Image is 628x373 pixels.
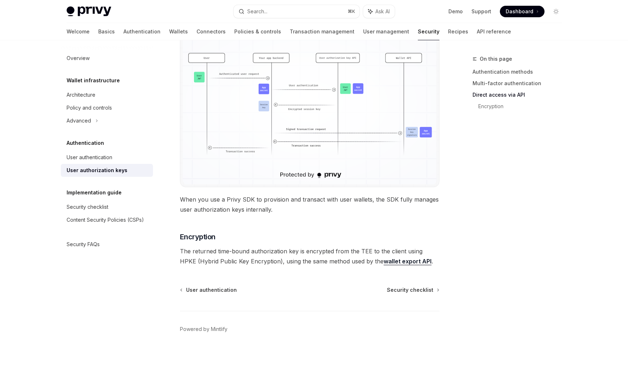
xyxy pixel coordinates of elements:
img: Server-side user authorization keys [183,24,437,184]
a: Transaction management [290,23,354,40]
a: User authentication [61,151,153,164]
span: Dashboard [506,8,533,15]
a: wallet export API [384,258,432,265]
span: Encryption [180,232,216,242]
a: User authorization keys [61,164,153,177]
div: Policy and controls [67,103,112,112]
div: Content Security Policies (CSPs) [67,216,144,224]
a: Basics [98,23,115,40]
span: Security checklist [387,286,433,294]
a: Direct access via API [473,89,568,101]
button: Toggle dark mode [550,6,562,17]
a: Overview [61,52,153,65]
h5: Wallet infrastructure [67,76,120,85]
a: User management [363,23,409,40]
a: Architecture [61,88,153,101]
a: Encryption [478,101,568,112]
a: Powered by Mintlify [180,326,227,333]
a: Recipes [448,23,468,40]
button: Search...⌘K [234,5,360,18]
h5: Authentication [67,139,104,147]
img: light logo [67,6,111,17]
div: Overview [67,54,90,63]
span: The returned time-bound authorization key is encrypted from the TEE to the client using HPKE (Hyb... [180,246,439,266]
a: Dashboard [500,6,545,17]
a: Welcome [67,23,90,40]
a: Security [418,23,439,40]
a: Security FAQs [61,238,153,251]
a: Multi-factor authentication [473,78,568,89]
a: API reference [477,23,511,40]
span: ⌘ K [348,9,355,14]
a: Authentication [123,23,161,40]
a: Security checklist [61,201,153,213]
a: Connectors [196,23,226,40]
a: Security checklist [387,286,439,294]
a: Demo [448,8,463,15]
a: User authentication [181,286,237,294]
a: Authentication methods [473,66,568,78]
span: User authentication [186,286,237,294]
div: Security FAQs [67,240,100,249]
div: Search... [247,7,267,16]
div: User authorization keys [67,166,127,175]
a: Policy and controls [61,101,153,114]
a: Support [471,8,491,15]
div: User authentication [67,153,112,162]
h5: Implementation guide [67,188,122,197]
div: Security checklist [67,203,108,211]
a: Content Security Policies (CSPs) [61,213,153,226]
div: Advanced [67,116,91,125]
a: Policies & controls [234,23,281,40]
div: Architecture [67,91,95,99]
button: Ask AI [363,5,395,18]
span: When you use a Privy SDK to provision and transact with user wallets, the SDK fully manages user ... [180,194,439,215]
span: On this page [480,55,512,63]
span: Ask AI [375,8,390,15]
a: Wallets [169,23,188,40]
